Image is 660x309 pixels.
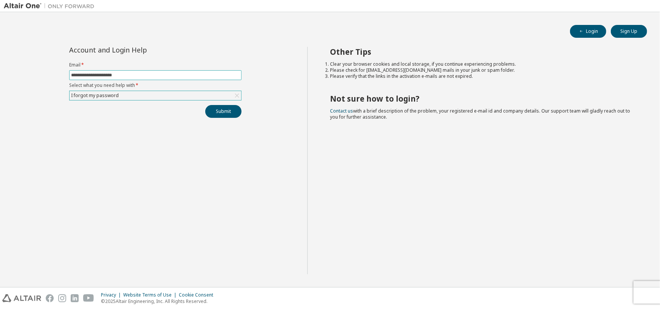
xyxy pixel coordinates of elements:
div: Cookie Consent [179,292,218,298]
p: © 2025 Altair Engineering, Inc. All Rights Reserved. [101,298,218,304]
span: with a brief description of the problem, your registered e-mail id and company details. Our suppo... [330,108,631,120]
li: Please verify that the links in the activation e-mails are not expired. [330,73,634,79]
label: Select what you need help with [69,82,242,88]
img: youtube.svg [83,294,94,302]
div: I forgot my password [70,91,120,100]
li: Please check for [EMAIL_ADDRESS][DOMAIN_NAME] mails in your junk or spam folder. [330,67,634,73]
div: Website Terms of Use [123,292,179,298]
a: Contact us [330,108,353,114]
div: I forgot my password [70,91,241,100]
h2: Other Tips [330,47,634,57]
li: Clear your browser cookies and local storage, if you continue experiencing problems. [330,61,634,67]
img: Altair One [4,2,98,10]
img: facebook.svg [46,294,54,302]
div: Account and Login Help [69,47,207,53]
button: Submit [205,105,242,118]
div: Privacy [101,292,123,298]
img: linkedin.svg [71,294,79,302]
button: Login [570,25,606,38]
label: Email [69,62,242,68]
h2: Not sure how to login? [330,94,634,104]
button: Sign Up [611,25,647,38]
img: altair_logo.svg [2,294,41,302]
img: instagram.svg [58,294,66,302]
